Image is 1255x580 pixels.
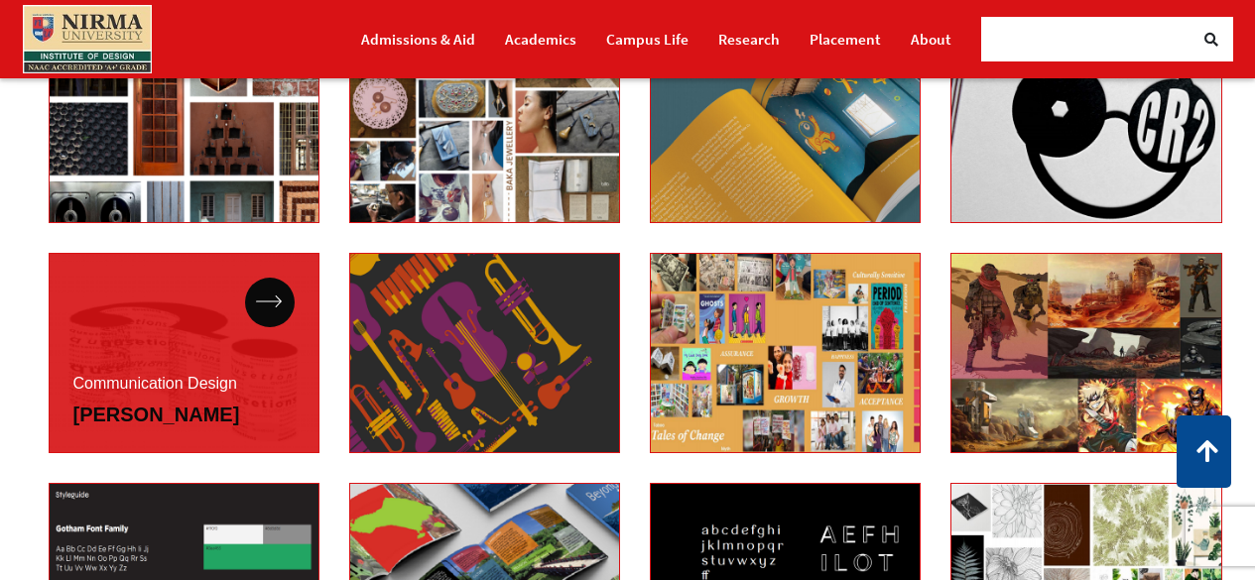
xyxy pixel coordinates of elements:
[361,22,475,57] a: Admissions & Aid
[505,22,576,57] a: Academics
[50,24,318,222] img: Navya Baheti
[951,254,1220,452] img: Rishabh Chatterjee
[651,254,920,452] img: Priyal Soni
[718,22,780,57] a: Research
[911,22,951,57] a: About
[651,24,920,222] img: Samriddhi Shrivastava
[951,24,1220,222] img: Param Singh
[23,5,152,73] img: main_logo
[350,254,619,452] img: Prachi Shethji
[350,24,619,222] img: Sakshi Suthar
[606,22,689,57] a: Campus Life
[73,404,240,425] a: [PERSON_NAME]
[73,375,237,392] a: Communication Design
[810,22,881,57] a: Placement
